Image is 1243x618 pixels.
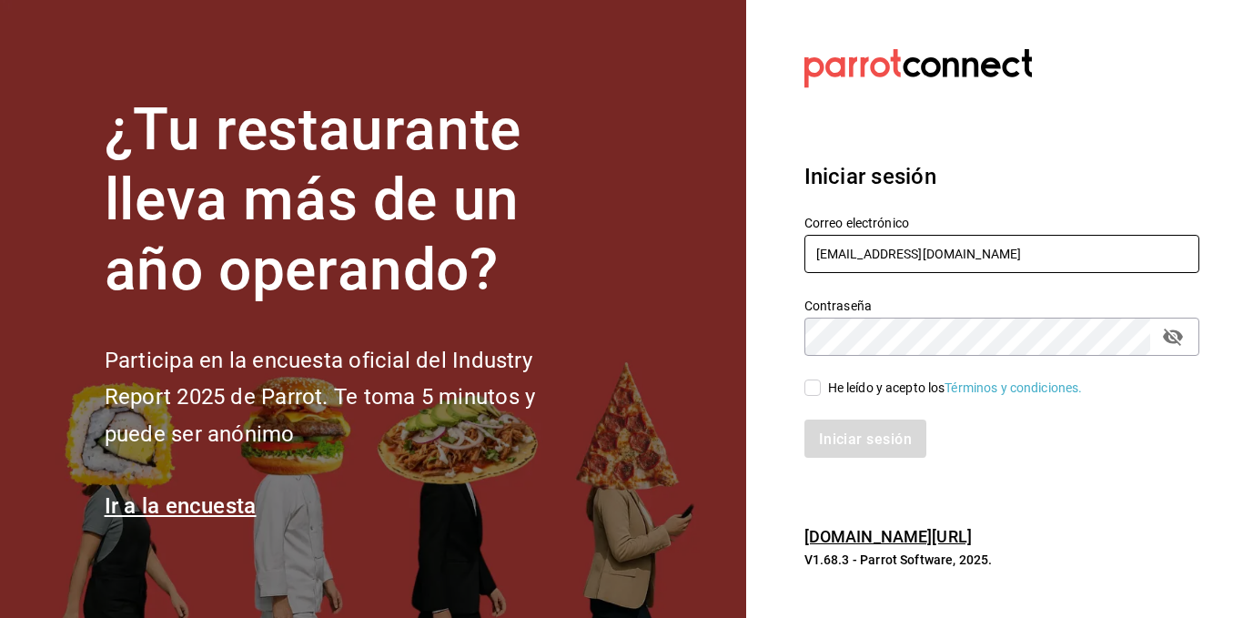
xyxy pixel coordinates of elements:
[105,348,535,448] font: Participa en la encuesta oficial del Industry Report 2025 de Parrot. Te toma 5 minutos y puede se...
[828,380,945,395] font: He leído y acepto los
[105,493,257,519] a: Ir a la encuesta
[105,96,521,304] font: ¿Tu restaurante lleva más de un año operando?
[804,235,1199,273] input: Ingresa tu correo electrónico
[1157,321,1188,352] button: campo de contraseña
[804,164,936,189] font: Iniciar sesión
[804,216,909,230] font: Correo electrónico
[804,527,972,546] a: [DOMAIN_NAME][URL]
[945,380,1082,395] a: Términos y condiciones.
[804,552,993,567] font: V1.68.3 - Parrot Software, 2025.
[804,299,872,313] font: Contraseña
